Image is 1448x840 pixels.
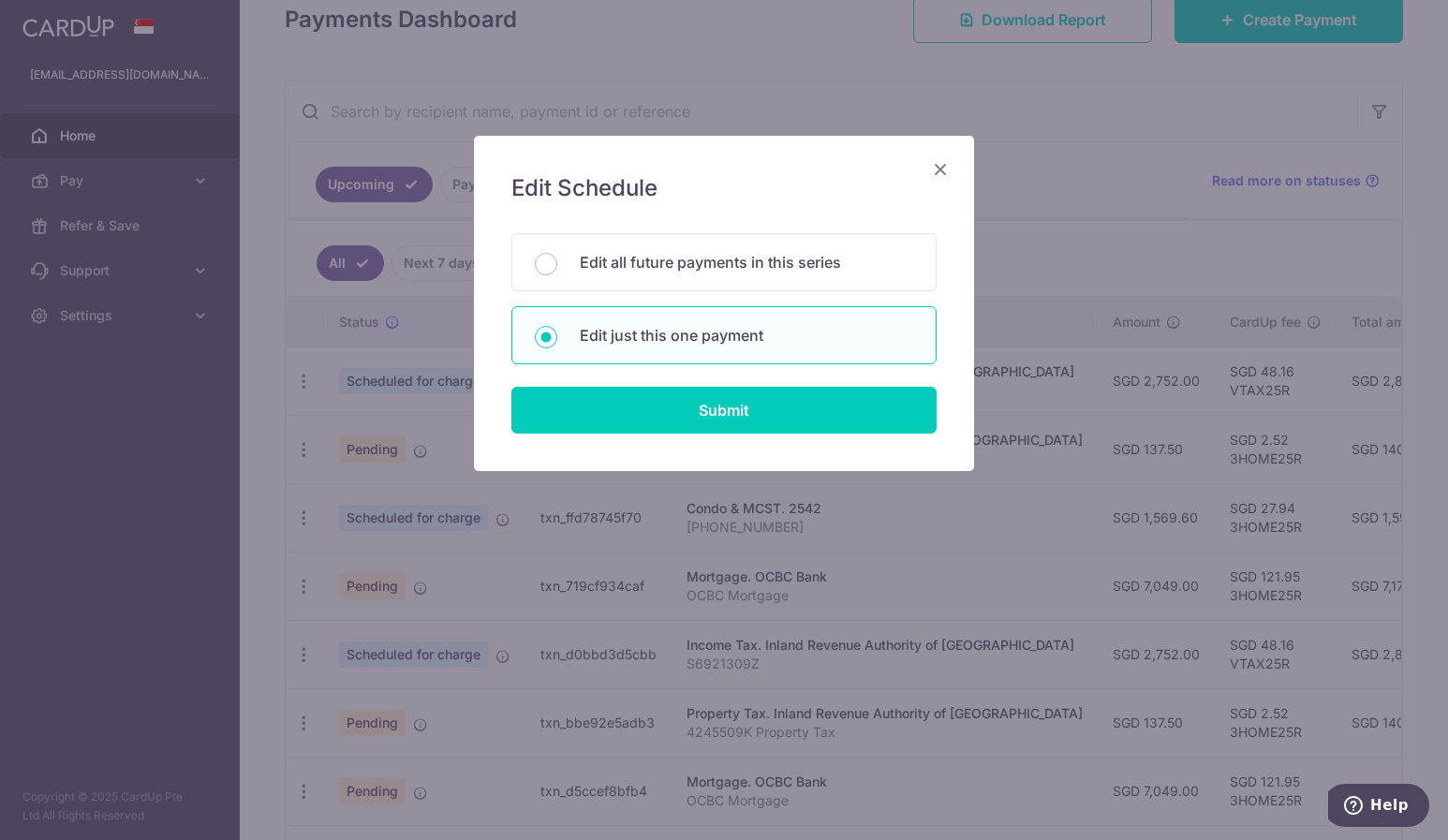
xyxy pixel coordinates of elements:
[511,173,937,203] h5: Edit Schedule
[929,158,952,181] button: Close
[511,387,937,434] input: Submit
[580,324,913,346] p: Edit just this one payment
[1328,784,1429,831] iframe: Opens a widget where you can find more information
[580,251,913,273] p: Edit all future payments in this series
